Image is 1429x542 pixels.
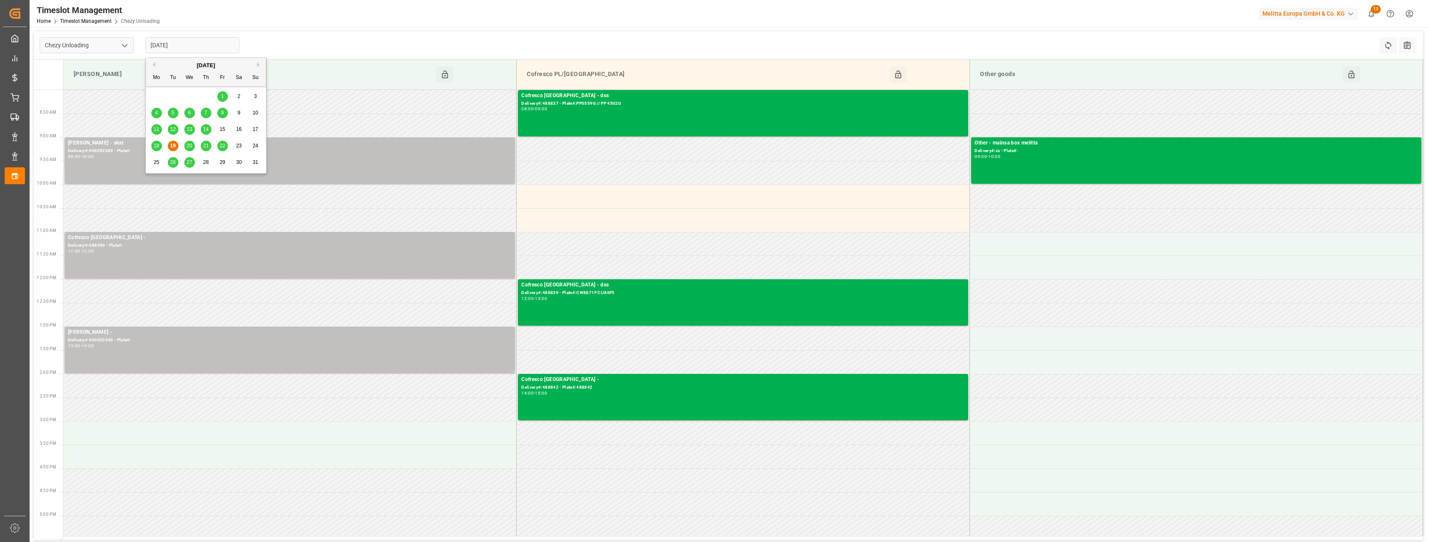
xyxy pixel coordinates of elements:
[37,204,56,209] span: 10:30 AM
[201,108,211,118] div: Choose Thursday, August 7th, 2025
[234,108,244,118] div: Choose Saturday, August 9th, 2025
[37,275,56,280] span: 12:00 PM
[37,299,56,304] span: 12:30 PM
[219,143,225,149] span: 22
[523,66,890,82] div: Cofresco PL/[GEOGRAPHIC_DATA]
[205,110,208,116] span: 7
[40,465,56,469] span: 4:00 PM
[168,157,178,168] div: Choose Tuesday, August 26th, 2025
[68,234,512,242] div: Cofresco [GEOGRAPHIC_DATA] -
[250,108,261,118] div: Choose Sunday, August 10th, 2025
[40,110,56,114] span: 8:30 AM
[68,147,512,155] div: Delivery#:400052085 - Plate#:
[236,126,241,132] span: 16
[40,394,56,398] span: 2:30 PM
[250,91,261,102] div: Choose Sunday, August 3rd, 2025
[151,73,162,83] div: Mo
[184,141,195,151] div: Choose Wednesday, August 20th, 2025
[40,346,56,351] span: 1:30 PM
[151,124,162,135] div: Choose Monday, August 11th, 2025
[257,62,262,67] button: Next Month
[40,488,56,493] span: 4:30 PM
[203,126,208,132] span: 14
[184,157,195,168] div: Choose Wednesday, August 27th, 2025
[151,108,162,118] div: Choose Monday, August 4th, 2025
[988,155,1000,158] div: 10:00
[1381,4,1400,23] button: Help Center
[217,157,228,168] div: Choose Friday, August 29th, 2025
[534,107,535,111] div: -
[1362,4,1381,23] button: show 13 new notifications
[186,143,192,149] span: 20
[153,126,159,132] span: 11
[1259,8,1358,20] div: Melitta Europa GmbH & Co. KG
[170,143,175,149] span: 19
[37,252,56,256] span: 11:30 AM
[975,139,1418,147] div: Other - mainsa box melitta
[68,328,512,337] div: [PERSON_NAME] -
[236,159,241,165] span: 30
[118,39,131,52] button: open menu
[975,147,1418,155] div: Delivery#:xx - Plate#:
[201,157,211,168] div: Choose Thursday, August 28th, 2025
[172,110,175,116] span: 5
[201,141,211,151] div: Choose Thursday, August 21st, 2025
[521,391,534,395] div: 14:00
[535,391,547,395] div: 15:00
[155,110,158,116] span: 4
[219,126,225,132] span: 15
[37,181,56,185] span: 10:00 AM
[145,37,239,53] input: DD-MM-YYYY
[40,133,56,138] span: 9:00 AM
[37,4,160,16] div: Timeslot Management
[40,157,56,162] span: 9:30 AM
[234,141,244,151] div: Choose Saturday, August 23rd, 2025
[151,157,162,168] div: Choose Monday, August 25th, 2025
[217,124,228,135] div: Choose Friday, August 15th, 2025
[68,249,80,253] div: 11:00
[68,155,80,158] div: 09:00
[234,73,244,83] div: Sa
[521,92,965,100] div: Cofresco [GEOGRAPHIC_DATA] - dss
[219,159,225,165] span: 29
[975,155,987,158] div: 09:00
[521,281,965,289] div: Cofresco [GEOGRAPHIC_DATA] - dss
[68,344,80,348] div: 13:00
[521,289,965,297] div: Delivery#:488839 - Plate#:CW8871F CLI86F5
[184,73,195,83] div: We
[168,108,178,118] div: Choose Tuesday, August 5th, 2025
[70,66,436,82] div: [PERSON_NAME]
[217,141,228,151] div: Choose Friday, August 22nd, 2025
[188,110,191,116] span: 6
[977,66,1343,82] div: Other goods
[170,159,175,165] span: 26
[217,73,228,83] div: Fr
[80,155,82,158] div: -
[40,441,56,446] span: 3:30 PM
[184,124,195,135] div: Choose Wednesday, August 13th, 2025
[186,126,192,132] span: 13
[203,143,208,149] span: 21
[40,512,56,517] span: 5:00 PM
[168,141,178,151] div: Choose Tuesday, August 19th, 2025
[60,18,112,24] a: Timeslot Management
[201,124,211,135] div: Choose Thursday, August 14th, 2025
[150,62,155,67] button: Previous Month
[217,108,228,118] div: Choose Friday, August 8th, 2025
[184,108,195,118] div: Choose Wednesday, August 6th, 2025
[68,139,512,147] div: [PERSON_NAME] - skat
[234,157,244,168] div: Choose Saturday, August 30th, 2025
[82,249,94,253] div: 12:00
[146,61,266,70] div: [DATE]
[40,370,56,375] span: 2:00 PM
[521,376,965,384] div: Cofresco [GEOGRAPHIC_DATA] -
[521,297,534,300] div: 12:00
[68,242,512,249] div: Delivery#:488950 - Plate#:
[153,143,159,149] span: 18
[252,159,258,165] span: 31
[153,159,159,165] span: 25
[40,417,56,422] span: 3:00 PM
[151,141,162,151] div: Choose Monday, August 18th, 2025
[250,157,261,168] div: Choose Sunday, August 31st, 2025
[168,73,178,83] div: Tu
